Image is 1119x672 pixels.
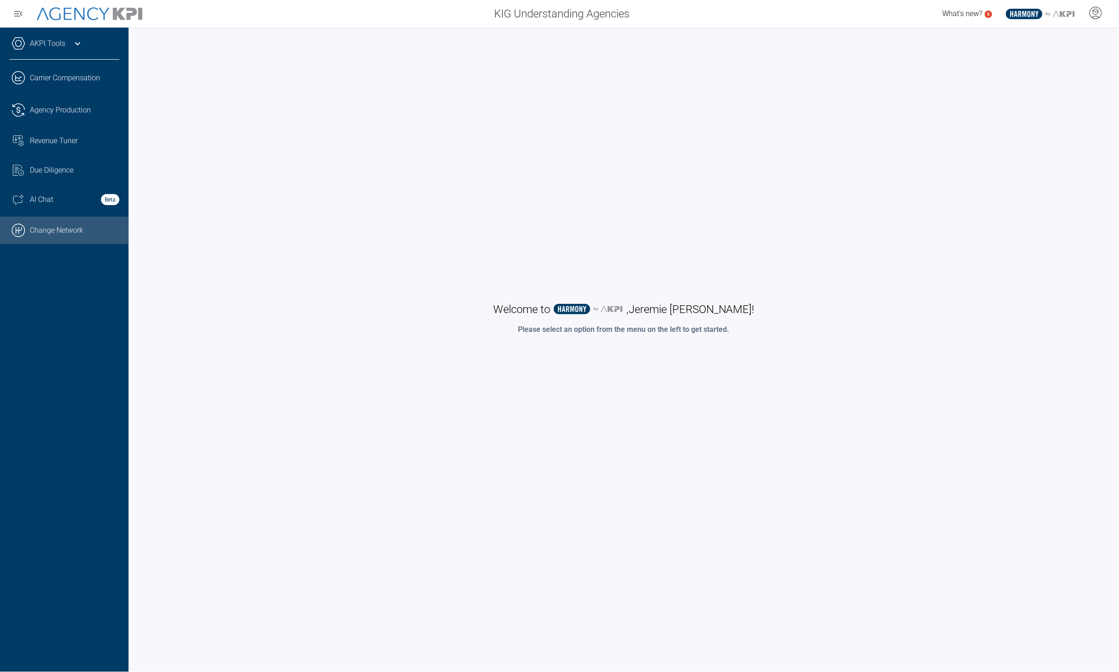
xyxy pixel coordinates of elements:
img: AgencyKPI [37,7,142,21]
a: 5 [985,11,992,18]
div: Agency Production [30,105,119,116]
div: Revenue Tuner [30,135,119,146]
span: AI Chat [30,194,53,205]
h1: Welcome to , Jeremie [PERSON_NAME] ! [493,302,754,317]
a: AKPI Tools [30,38,65,49]
div: Due Diligence [30,165,119,176]
text: 5 [987,11,990,17]
span: What's new? [943,9,983,18]
p: Please select an option from the menu on the left to get started. [518,324,730,335]
strong: Beta [101,194,119,205]
span: KIG Understanding Agencies [494,6,630,22]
